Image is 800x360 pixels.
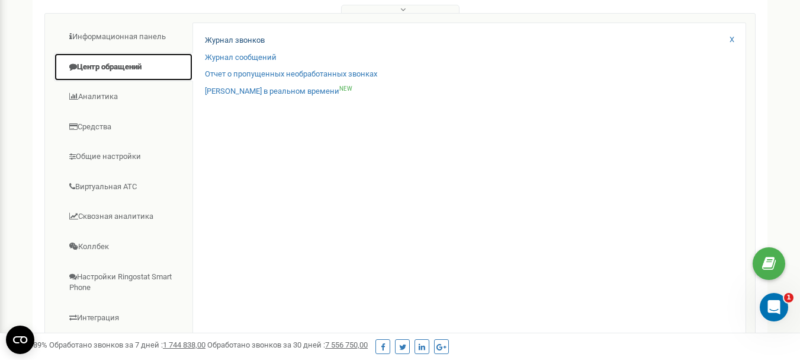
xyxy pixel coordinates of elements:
[49,340,205,349] span: Обработано звонков за 7 дней :
[54,202,193,231] a: Сквозная аналитика
[325,340,368,349] u: 7 556 750,00
[784,293,793,302] span: 1
[54,142,193,171] a: Общие настройки
[163,340,205,349] u: 1 744 838,00
[760,293,788,321] iframe: Intercom live chat
[205,52,277,63] a: Журнал сообщений
[54,232,193,262] a: Коллбек
[54,82,193,111] a: Аналитика
[6,326,34,354] button: Open CMP widget
[54,23,193,52] a: Информационная панель
[339,85,352,92] sup: NEW
[205,86,352,97] a: [PERSON_NAME] в реальном времениNEW
[205,35,265,46] a: Журнал звонков
[54,173,193,202] a: Виртуальная АТС
[205,69,377,80] a: Отчет о пропущенных необработанных звонках
[54,113,193,142] a: Средства
[54,53,193,82] a: Центр обращений
[207,340,368,349] span: Обработано звонков за 30 дней :
[54,263,193,302] a: Настройки Ringostat Smart Phone
[54,304,193,333] a: Интеграция
[730,34,734,46] a: X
